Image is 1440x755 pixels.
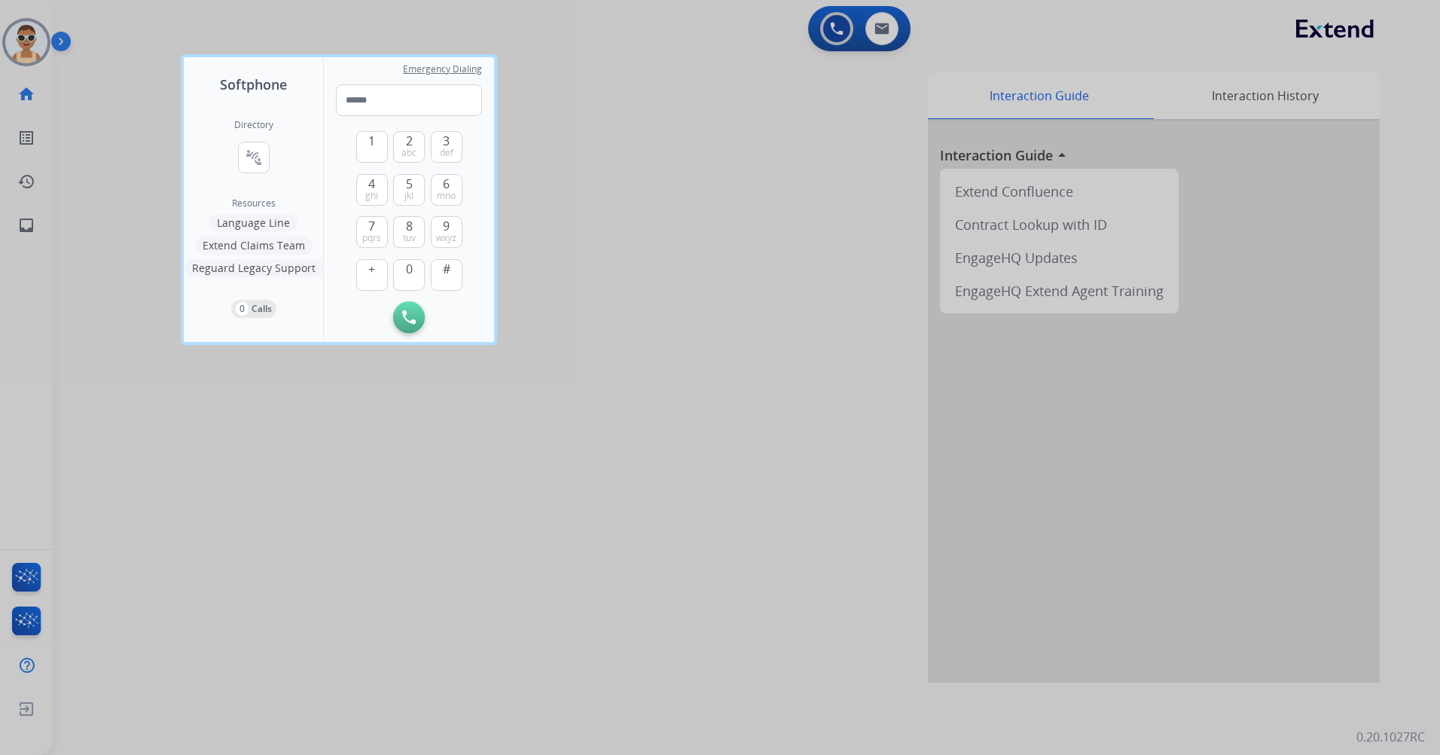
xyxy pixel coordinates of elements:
span: wxyz [436,232,456,244]
span: Resources [232,197,276,209]
mat-icon: connect_without_contact [245,148,263,167]
button: Language Line [209,214,297,232]
span: 0 [406,260,413,278]
span: 7 [368,217,375,235]
span: ghi [365,190,378,202]
span: def [440,147,453,159]
img: call-button [402,310,416,324]
p: 0.20.1027RC [1356,728,1425,746]
button: + [356,259,388,291]
button: 1 [356,131,388,163]
span: mno [437,190,456,202]
span: tuv [403,232,416,244]
p: Calls [252,302,272,316]
span: Emergency Dialing [403,63,482,75]
span: jkl [404,190,413,202]
h2: Directory [234,119,273,131]
button: 3def [431,131,462,163]
button: 0Calls [231,300,276,318]
span: abc [401,147,416,159]
span: 5 [406,175,413,193]
button: 9wxyz [431,216,462,248]
span: pqrs [362,232,381,244]
span: 1 [368,132,375,150]
button: 5jkl [393,174,425,206]
span: 8 [406,217,413,235]
button: 4ghi [356,174,388,206]
span: 3 [443,132,450,150]
button: 2abc [393,131,425,163]
span: 4 [368,175,375,193]
span: Softphone [220,74,287,95]
button: # [431,259,462,291]
span: 9 [443,217,450,235]
button: 6mno [431,174,462,206]
button: 0 [393,259,425,291]
button: 8tuv [393,216,425,248]
button: 7pqrs [356,216,388,248]
span: 2 [406,132,413,150]
span: + [368,260,375,278]
span: 6 [443,175,450,193]
button: Reguard Legacy Support [185,259,323,277]
p: 0 [236,302,249,316]
span: # [443,260,450,278]
button: Extend Claims Team [195,237,313,255]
